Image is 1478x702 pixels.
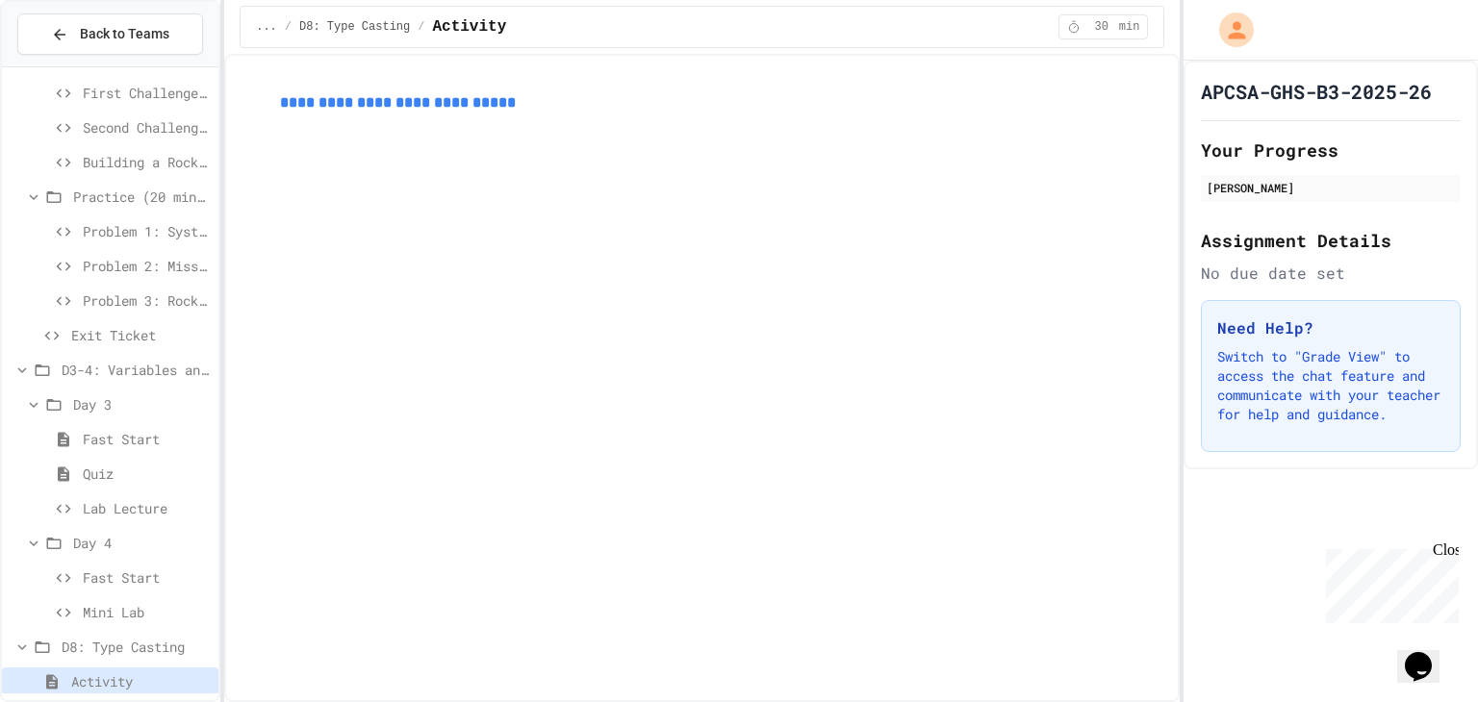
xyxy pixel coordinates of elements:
span: Problem 1: System Status [83,221,211,241]
span: Problem 2: Mission Log with border [83,256,211,276]
span: D8: Type Casting [62,637,211,657]
span: Day 3 [73,394,211,414]
iframe: chat widget [1318,541,1459,623]
span: Mini Lab [83,602,211,622]
span: Back to Teams [80,24,169,44]
span: Fast Start [83,567,211,588]
span: / [285,19,292,35]
span: min [1119,19,1140,35]
span: Problem 3: Rocket Launch [83,290,211,311]
div: [PERSON_NAME] [1207,179,1455,196]
span: Exit Ticket [71,325,211,345]
span: Quiz [83,464,211,484]
h2: Your Progress [1201,137,1461,163]
span: Lab Lecture [83,498,211,518]
span: 30 [1086,19,1117,35]
span: Fast Start [83,429,211,449]
div: My Account [1199,8,1259,52]
iframe: chat widget [1397,625,1459,683]
span: Activity [71,671,211,691]
span: Day 4 [73,533,211,553]
button: Back to Teams [17,13,203,55]
span: / [418,19,424,35]
h2: Assignment Details [1201,227,1461,254]
span: Second Challenge - Special Characters [83,117,211,138]
span: First Challenge - Manual Column Alignment [83,83,211,103]
span: Activity [432,15,506,38]
span: D3-4: Variables and Input [62,360,211,380]
h3: Need Help? [1217,316,1444,339]
h1: APCSA-GHS-B3-2025-26 [1201,78,1432,105]
span: ... [256,19,277,35]
p: Switch to "Grade View" to access the chat feature and communicate with your teacher for help and ... [1217,347,1444,424]
div: No due date set [1201,262,1461,285]
span: Building a Rocket (ASCII Art) [83,152,211,172]
span: Practice (20 mins) [73,187,211,207]
div: Chat with us now!Close [8,8,133,122]
span: D8: Type Casting [299,19,410,35]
